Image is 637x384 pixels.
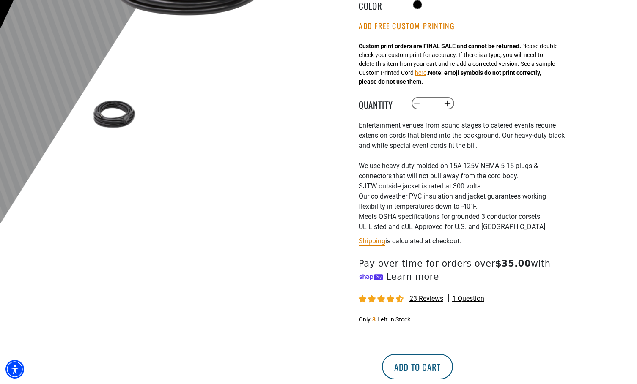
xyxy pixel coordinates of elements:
[359,222,566,232] li: UL Listed and cUL Approved for U.S. and [GEOGRAPHIC_DATA].
[359,237,385,245] a: Shipping
[359,161,566,181] li: We use heavy-duty molded-on 15A-125V NEMA 5-15 plugs & connectors that will not pull away from th...
[5,360,24,379] div: Accessibility Menu
[415,68,426,77] button: here
[377,316,410,323] span: Left In Stock
[359,42,557,86] div: Please double check your custom print for accuracy. If there is a typo, you will need to delete t...
[359,22,455,31] button: Add Free Custom Printing
[359,69,541,85] strong: Note: emoji symbols do not print correctly, please do not use them.
[359,181,566,191] li: SJTW outside jacket is rated at 300 volts.
[359,191,566,212] li: Our coldweather PVC insulation and jacket guarantees working flexibility in temperatures down to ...
[359,43,521,49] strong: Custom print orders are FINAL SALE and cannot be returned.
[452,294,484,303] span: 1 question
[359,235,566,247] div: is calculated at checkout.
[90,90,139,139] img: black
[372,316,376,323] span: 8
[359,212,566,222] li: Meets OSHA specifications for grounded 3 conductor corsets.
[359,98,401,109] label: Quantity
[382,354,453,379] button: Add to cart
[359,316,371,323] span: Only
[359,120,566,232] div: Entertainment venues from sound stages to catered events require extension cords that blend into ...
[409,294,443,302] span: 23 reviews
[359,295,405,303] span: 4.70 stars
